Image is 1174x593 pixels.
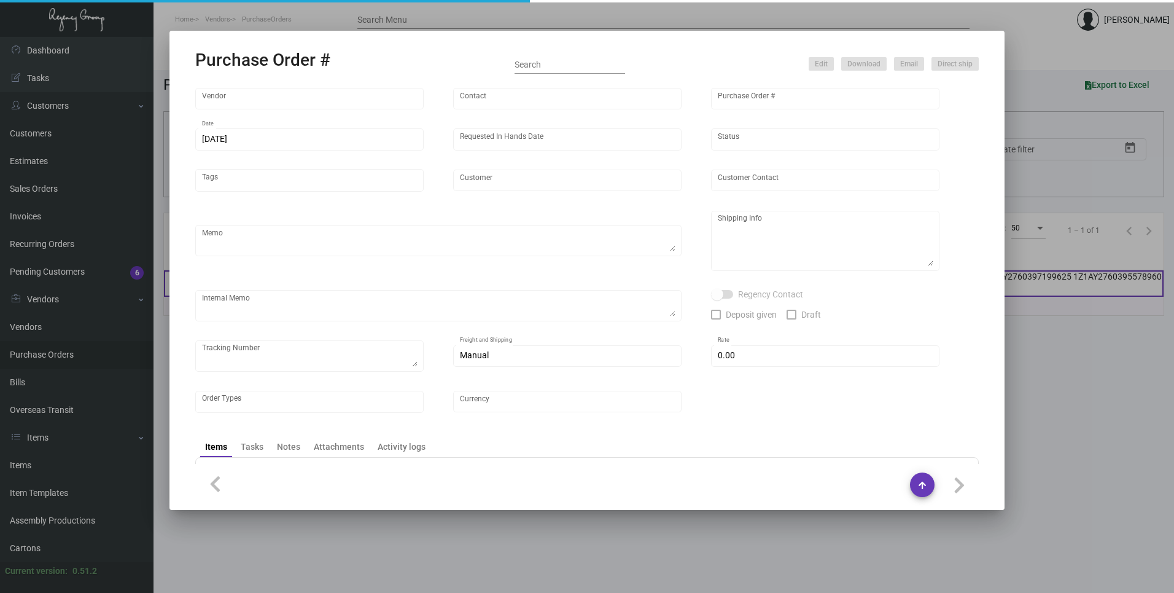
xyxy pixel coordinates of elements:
[841,57,887,71] button: Download
[894,57,924,71] button: Email
[72,565,97,578] div: 0.51.2
[847,59,880,69] span: Download
[5,565,68,578] div: Current version:
[900,59,918,69] span: Email
[801,307,821,322] span: Draft
[738,287,803,302] span: Regency Contact
[726,307,777,322] span: Deposit given
[241,441,263,454] div: Tasks
[314,441,364,454] div: Attachments
[460,350,489,360] span: Manual
[809,57,834,71] button: Edit
[378,441,426,454] div: Activity logs
[931,57,979,71] button: Direct ship
[938,59,973,69] span: Direct ship
[815,59,828,69] span: Edit
[277,441,300,454] div: Notes
[205,441,227,454] div: Items
[195,50,330,71] h2: Purchase Order #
